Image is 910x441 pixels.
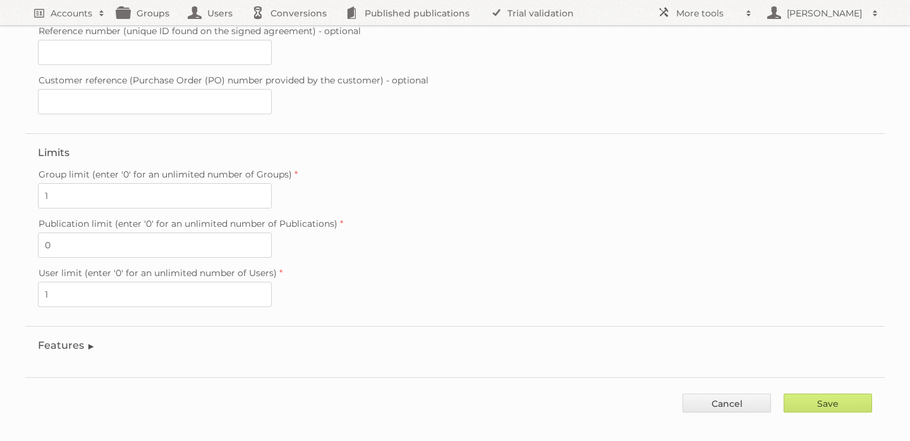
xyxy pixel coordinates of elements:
[39,218,337,229] span: Publication limit (enter '0' for an unlimited number of Publications)
[682,394,771,413] a: Cancel
[39,25,361,37] span: Reference number (unique ID found on the signed agreement) - optional
[39,267,277,279] span: User limit (enter '0' for an unlimited number of Users)
[676,7,739,20] h2: More tools
[39,75,428,86] span: Customer reference (Purchase Order (PO) number provided by the customer) - optional
[39,169,292,180] span: Group limit (enter '0' for an unlimited number of Groups)
[38,339,95,351] legend: Features
[51,7,92,20] h2: Accounts
[38,147,70,159] legend: Limits
[784,7,866,20] h2: [PERSON_NAME]
[784,394,872,413] input: Save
